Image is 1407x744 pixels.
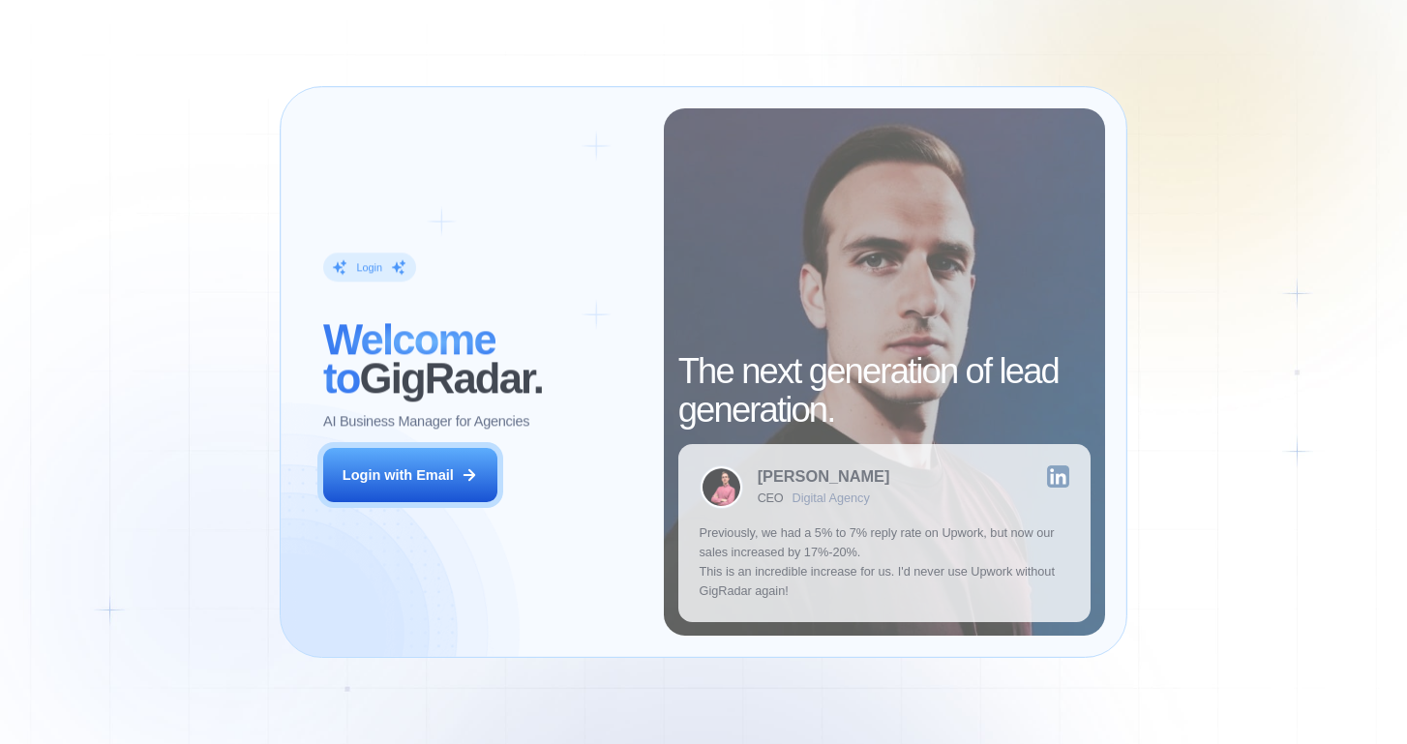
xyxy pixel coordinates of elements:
div: CEO [758,491,784,506]
h2: The next generation of lead generation. [678,352,1092,430]
p: Previously, we had a 5% to 7% reply rate on Upwork, but now our sales increased by 17%-20%. This ... [700,523,1070,601]
p: AI Business Manager for Agencies [323,411,529,431]
h2: ‍ GigRadar. [323,320,643,398]
div: Login with Email [343,465,454,485]
button: Login with Email [323,448,497,502]
div: [PERSON_NAME] [758,468,890,484]
span: Welcome to [323,316,495,402]
div: Digital Agency [793,491,870,506]
div: Login [357,260,383,275]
